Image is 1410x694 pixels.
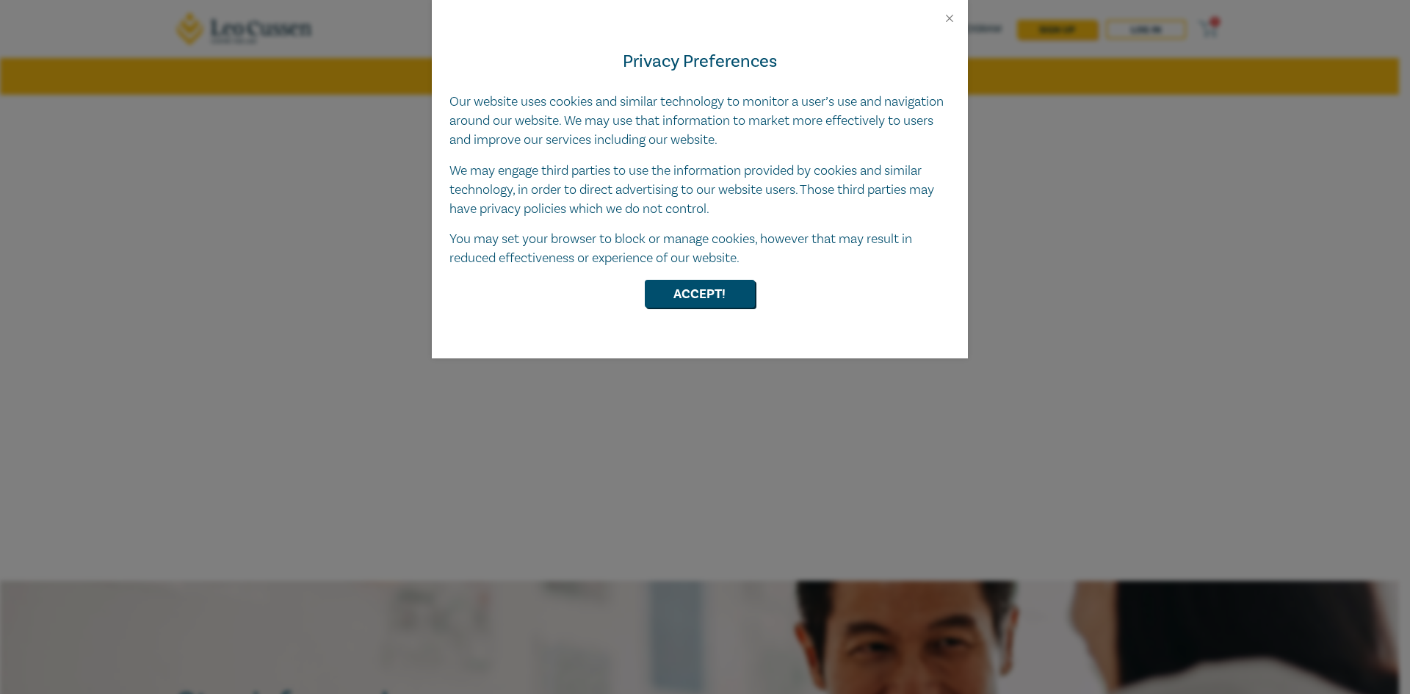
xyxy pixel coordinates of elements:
p: Our website uses cookies and similar technology to monitor a user’s use and navigation around our... [449,93,950,150]
p: We may engage third parties to use the information provided by cookies and similar technology, in... [449,162,950,219]
button: Accept! [645,280,755,308]
h4: Privacy Preferences [449,48,950,75]
button: Close [943,12,956,25]
p: You may set your browser to block or manage cookies, however that may result in reduced effective... [449,230,950,268]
